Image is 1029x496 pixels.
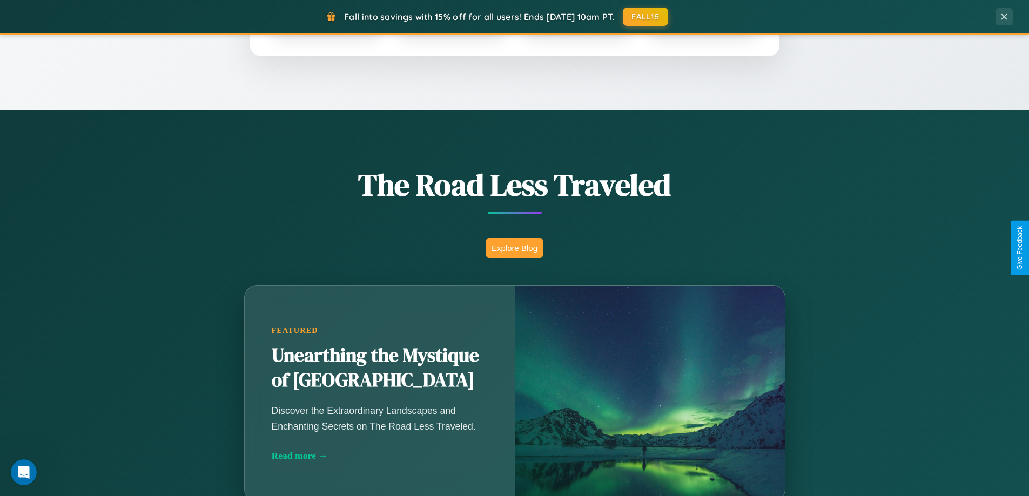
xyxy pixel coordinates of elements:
button: Explore Blog [486,238,543,258]
div: Read more → [272,450,488,461]
div: Featured [272,326,488,335]
span: Fall into savings with 15% off for all users! Ends [DATE] 10am PT. [344,11,615,22]
iframe: Intercom live chat [11,459,37,485]
p: Discover the Extraordinary Landscapes and Enchanting Secrets on The Road Less Traveled. [272,403,488,433]
button: FALL15 [623,8,668,26]
h2: Unearthing the Mystique of [GEOGRAPHIC_DATA] [272,343,488,393]
h1: The Road Less Traveled [191,164,839,206]
div: Give Feedback [1016,226,1024,270]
